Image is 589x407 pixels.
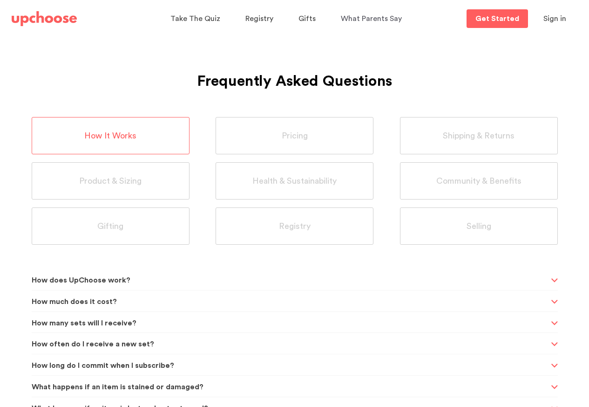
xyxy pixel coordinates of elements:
[170,15,220,22] span: Take The Quiz
[97,221,123,232] span: Gifting
[279,221,311,232] span: Registry
[245,15,273,22] span: Registry
[298,10,318,28] a: Gifts
[475,15,519,22] p: Get Started
[443,131,515,141] span: Shipping & Returns
[32,354,548,377] span: How long do I commit when I subscribe?
[543,15,566,22] span: Sign in
[341,10,405,28] a: What Parents Say
[170,10,223,28] a: Take The Quiz
[84,131,136,141] span: How It Works
[32,312,548,335] span: How many sets will I receive?
[245,10,276,28] a: Registry
[298,15,316,22] span: Gifts
[32,333,548,356] span: How often do I receive a new set?
[282,131,308,141] span: Pricing
[467,9,528,28] a: Get Started
[436,176,521,186] span: Community & Benefits
[12,9,77,28] a: UpChoose
[79,176,142,186] span: Product & Sizing
[32,376,548,399] span: What happens if an item is stained or damaged?
[467,221,491,232] span: Selling
[341,15,402,22] span: What Parents Say
[12,11,77,26] img: UpChoose
[252,176,337,186] span: Health & Sustainability
[32,290,548,313] span: How much does it cost?
[32,269,548,292] span: How does UpChoose work?
[32,49,558,93] h1: Frequently Asked Questions
[532,9,578,28] button: Sign in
